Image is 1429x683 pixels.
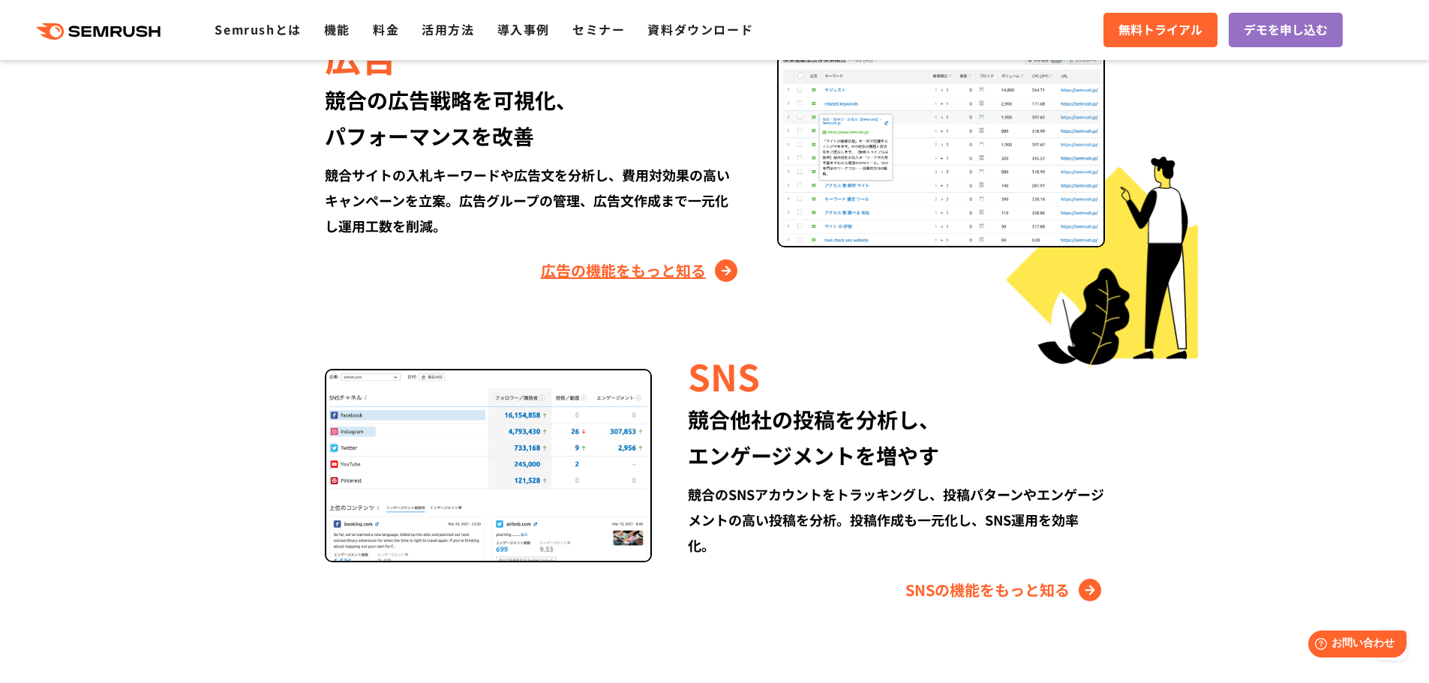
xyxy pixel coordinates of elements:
[1244,20,1328,40] span: デモを申し込む
[688,481,1104,558] div: 競合のSNSアカウントをトラッキングし、投稿パターンやエンゲージメントの高い投稿を分析。投稿作成も一元化し、SNS運用を効率化。
[541,259,741,283] a: 広告の機能をもっと知る
[1118,20,1202,40] span: 無料トライアル
[1103,13,1217,47] a: 無料トライアル
[688,401,1104,473] div: 競合他社の投稿を分析し、 エンゲージメントを増やす
[325,82,741,154] div: 競合の広告戦略を可視化、 パフォーマンスを改善
[324,20,350,38] a: 機能
[325,162,741,238] div: 競合サイトの入札キーワードや広告文を分析し、費用対効果の高いキャンペーンを立案。広告グループの管理、広告文作成まで一元化し運用工数を削減。
[215,20,301,38] a: Semrushとは
[422,20,474,38] a: 活用方法
[647,20,753,38] a: 資料ダウンロード
[572,20,625,38] a: セミナー
[688,350,1104,401] div: SNS
[373,20,399,38] a: 料金
[1295,625,1412,667] iframe: Help widget launcher
[497,20,550,38] a: 導入事例
[1229,13,1343,47] a: デモを申し込む
[905,578,1105,602] a: SNSの機能をもっと知る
